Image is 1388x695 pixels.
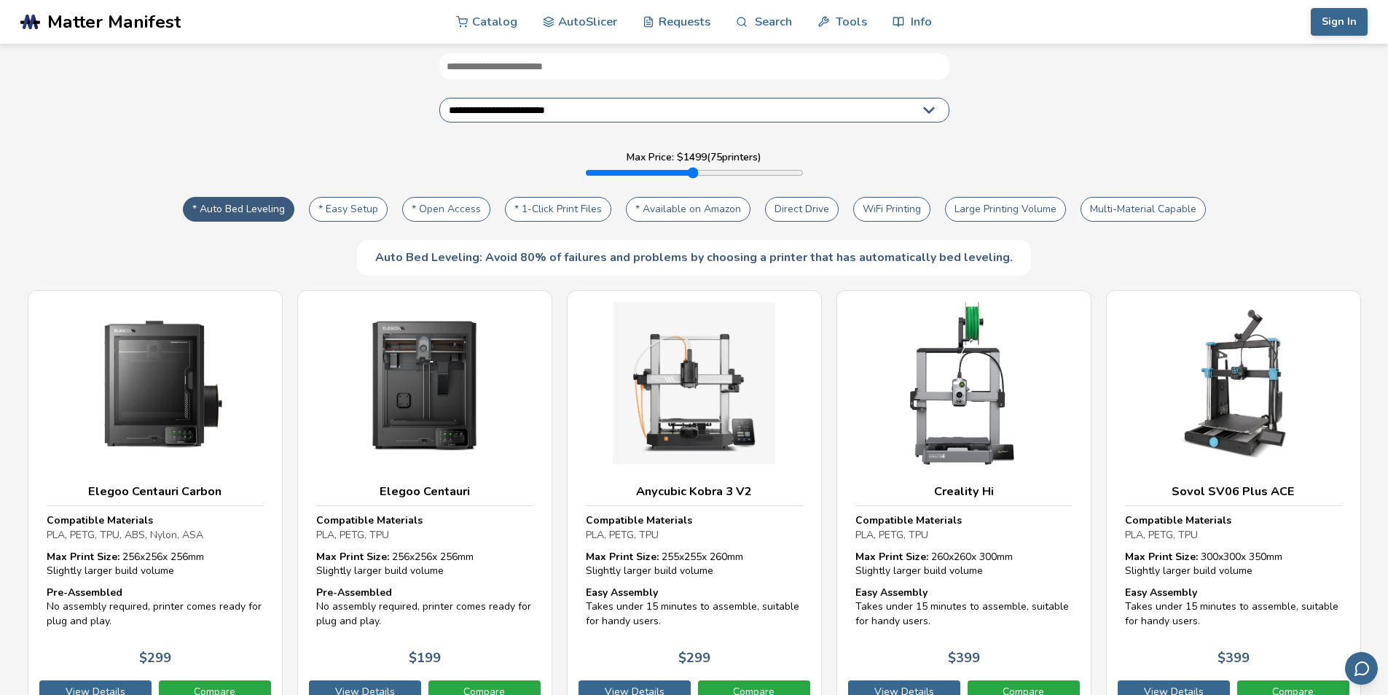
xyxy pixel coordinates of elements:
[316,550,533,578] div: 256 x 256 x 256 mm Slightly larger build volume
[1125,484,1342,499] h3: Sovol SV06 Plus ACE
[1125,586,1197,599] strong: Easy Assembly
[853,197,930,222] button: WiFi Printing
[47,513,153,527] strong: Compatible Materials
[586,550,803,578] div: 255 x 255 x 260 mm Slightly larger build volume
[855,484,1073,499] h3: Creality Hi
[47,528,203,542] span: PLA, PETG, TPU, ABS, Nylon, ASA
[409,651,441,666] p: $ 199
[1125,528,1198,542] span: PLA, PETG, TPU
[47,586,122,599] strong: Pre-Assembled
[1218,651,1250,666] p: $ 399
[586,586,803,629] div: Takes under 15 minutes to assemble, suitable for handy users.
[505,197,611,222] button: * 1-Click Print Files
[47,12,181,32] span: Matter Manifest
[316,586,533,629] div: No assembly required, printer comes ready for plug and play.
[316,513,423,527] strong: Compatible Materials
[855,550,928,564] strong: Max Print Size:
[309,197,388,222] button: * Easy Setup
[855,586,1073,629] div: Takes under 15 minutes to assemble, suitable for handy users.
[316,528,389,542] span: PLA, PETG, TPU
[626,197,750,222] button: * Available on Amazon
[139,651,171,666] p: $ 299
[1345,652,1378,685] button: Send feedback via email
[47,484,264,499] h3: Elegoo Centauri Carbon
[855,586,928,599] strong: Easy Assembly
[183,197,294,222] button: * Auto Bed Leveling
[1081,197,1206,222] button: Multi-Material Capable
[627,152,761,163] label: Max Price: $ 1499 ( 75 printers)
[316,586,392,599] strong: Pre-Assembled
[47,550,119,564] strong: Max Print Size:
[586,528,659,542] span: PLA, PETG, TPU
[855,528,928,542] span: PLA, PETG, TPU
[47,550,264,578] div: 256 x 256 x 256 mm Slightly larger build volume
[586,550,659,564] strong: Max Print Size:
[357,240,1031,275] div: Auto Bed Leveling: Avoid 80% of failures and problems by choosing a printer that has automaticall...
[47,586,264,629] div: No assembly required, printer comes ready for plug and play.
[1125,550,1198,564] strong: Max Print Size:
[402,197,490,222] button: * Open Access
[316,550,389,564] strong: Max Print Size:
[765,197,839,222] button: Direct Drive
[1125,550,1342,578] div: 300 x 300 x 350 mm Slightly larger build volume
[586,586,658,599] strong: Easy Assembly
[1125,513,1231,527] strong: Compatible Materials
[948,651,980,666] p: $ 399
[1125,586,1342,629] div: Takes under 15 minutes to assemble, suitable for handy users.
[316,484,533,499] h3: Elegoo Centauri
[855,513,962,527] strong: Compatible Materials
[586,513,692,527] strong: Compatible Materials
[1311,8,1368,36] button: Sign In
[945,197,1066,222] button: Large Printing Volume
[586,484,803,499] h3: Anycubic Kobra 3 V2
[678,651,710,666] p: $ 299
[855,550,1073,578] div: 260 x 260 x 300 mm Slightly larger build volume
